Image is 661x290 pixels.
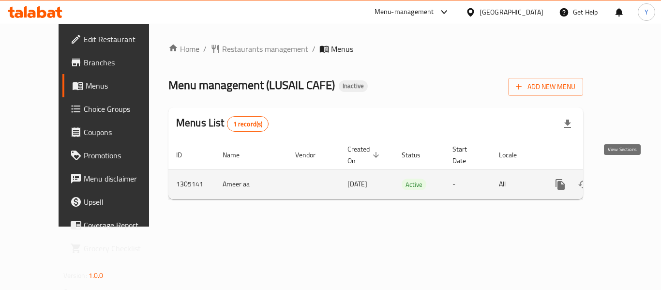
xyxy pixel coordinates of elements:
[84,196,161,208] span: Upsell
[516,81,575,93] span: Add New Menu
[168,74,335,96] span: Menu management ( LUSAIL CAFE )
[84,33,161,45] span: Edit Restaurant
[84,103,161,115] span: Choice Groups
[168,140,649,199] table: enhanced table
[215,169,287,199] td: Ameer aa
[62,144,169,167] a: Promotions
[168,43,199,55] a: Home
[222,43,308,55] span: Restaurants management
[84,243,161,254] span: Grocery Checklist
[89,269,104,282] span: 1.0.0
[62,74,169,97] a: Menus
[84,219,161,231] span: Coverage Report
[339,80,368,92] div: Inactive
[176,149,195,161] span: ID
[62,167,169,190] a: Menu disclaimer
[452,143,480,167] span: Start Date
[62,51,169,74] a: Branches
[168,169,215,199] td: 1305141
[331,43,353,55] span: Menus
[541,140,649,170] th: Actions
[62,121,169,144] a: Coupons
[347,143,382,167] span: Created On
[62,190,169,214] a: Upsell
[556,112,579,136] div: Export file
[62,214,169,237] a: Coverage Report
[203,43,207,55] li: /
[645,7,648,17] span: Y
[168,43,583,55] nav: breadcrumb
[84,150,161,161] span: Promotions
[375,6,434,18] div: Menu-management
[480,7,543,17] div: [GEOGRAPHIC_DATA]
[312,43,315,55] li: /
[63,269,87,282] span: Version:
[227,120,269,129] span: 1 record(s)
[62,97,169,121] a: Choice Groups
[227,116,269,132] div: Total records count
[402,179,426,190] span: Active
[84,126,161,138] span: Coupons
[499,149,529,161] span: Locale
[402,149,433,161] span: Status
[347,178,367,190] span: [DATE]
[86,80,161,92] span: Menus
[62,28,169,51] a: Edit Restaurant
[549,173,572,196] button: more
[295,149,328,161] span: Vendor
[84,173,161,184] span: Menu disclaimer
[572,173,595,196] button: Change Status
[508,78,583,96] button: Add New Menu
[223,149,252,161] span: Name
[491,169,541,199] td: All
[339,82,368,90] span: Inactive
[84,57,161,68] span: Branches
[176,116,269,132] h2: Menus List
[62,237,169,260] a: Grocery Checklist
[445,169,491,199] td: -
[210,43,308,55] a: Restaurants management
